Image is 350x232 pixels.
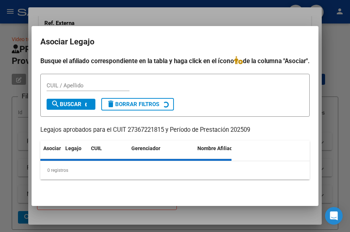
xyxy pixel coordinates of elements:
p: Legajos aprobados para el CUIT 27367221815 y Período de Prestación 202509 [40,126,310,135]
mat-icon: delete [106,99,115,108]
datatable-header-cell: Gerenciador [128,141,194,165]
datatable-header-cell: Asociar [40,141,62,165]
span: Gerenciador [131,145,160,151]
h2: Asociar Legajo [40,35,310,49]
mat-icon: search [51,99,60,108]
div: Open Intercom Messenger [325,207,343,225]
datatable-header-cell: CUIL [88,141,128,165]
span: Nombre Afiliado [197,145,236,151]
span: Legajo [65,145,81,151]
span: CUIL [91,145,102,151]
button: Buscar [47,99,95,110]
h4: Busque el afiliado correspondiente en la tabla y haga click en el ícono de la columna "Asociar". [40,56,310,66]
datatable-header-cell: Nombre Afiliado [194,141,249,165]
button: Borrar Filtros [101,98,174,110]
span: Borrar Filtros [106,101,159,108]
div: 0 registros [40,161,310,180]
span: Asociar [43,145,61,151]
span: Buscar [51,101,81,108]
datatable-header-cell: Legajo [62,141,88,165]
